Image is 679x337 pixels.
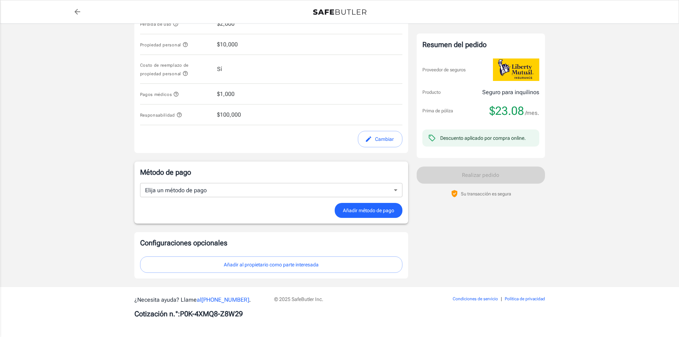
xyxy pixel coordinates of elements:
font: [PHONE_NUMBER] [201,296,249,303]
a: Política de privacidad [505,296,545,301]
font: Producto [422,90,441,95]
font: Descuento aplicado por compra online. [440,135,526,141]
font: Pagos médicos [140,92,172,97]
font: Propiedad personal [140,42,181,47]
button: Añadir al propietario como parte interesada [140,256,402,273]
font: Su transacción es segura [461,191,511,196]
a: volver a las citas [70,5,84,19]
font: Resumen del pedido [422,40,487,49]
font: . [249,296,251,303]
font: Cotización n.°: [134,310,180,318]
font: $100,000 [217,111,241,118]
button: Responsabilidad [140,111,182,119]
font: © 2025 SafeButler Inc. [274,296,323,302]
font: Añadir al propietario como parte interesada [224,262,319,267]
font: Método de pago [140,168,191,177]
font: Añadir método de pago [343,208,394,213]
button: Pérdida de uso [140,20,179,28]
font: Proveedor de seguros [422,67,465,72]
a: al[PHONE_NUMBER] [197,296,249,303]
a: Condiciones de servicio [453,296,498,301]
font: $23.08 [489,104,524,118]
button: Costo de reemplazo de propiedad personal [140,61,211,78]
font: $10,000 [217,41,238,48]
font: Configuraciones opcionales [140,239,227,247]
button: Añadir método de pago [335,203,402,218]
button: Propiedad personal [140,40,188,49]
font: $2,000 [217,20,235,27]
button: Pagos médicos [140,90,179,98]
font: Responsabilidad [140,113,175,118]
font: Pérdida de uso [140,22,172,27]
img: Libertad Mutual [493,58,539,81]
font: $1,000 [217,91,235,97]
font: Seguro para inquilinos [482,89,539,96]
font: Cambiar [375,136,394,142]
font: /mes. [525,109,539,116]
button: editar [358,131,402,147]
font: ¿Necesita ayuda? Llame [134,296,197,303]
img: Volver a las citas [313,9,366,15]
font: Prima de póliza [422,108,453,113]
font: al [197,296,201,303]
font: Sí [217,66,222,72]
font: P0K-4XMQ8-Z8W29 [180,310,243,318]
font: | [501,296,502,301]
font: Costo de reemplazo de propiedad personal [140,63,189,76]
